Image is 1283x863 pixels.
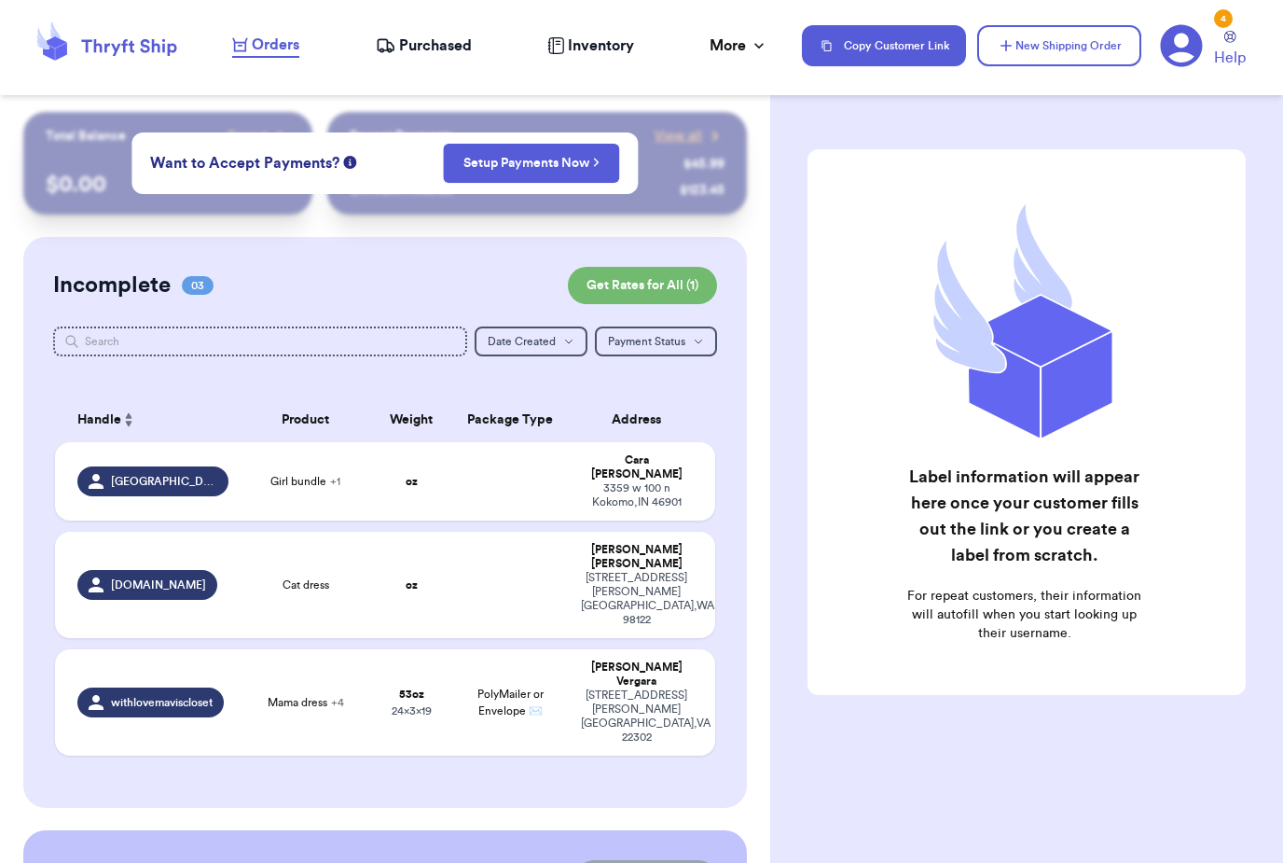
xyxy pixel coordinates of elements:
[570,397,715,442] th: Address
[53,271,171,300] h2: Incomplete
[581,481,693,509] div: 3359 w 100 n Kokomo , IN 46901
[1214,9,1233,28] div: 4
[252,34,299,56] span: Orders
[903,464,1146,568] h2: Label information will appear here once your customer fills out the link or you create a label fr...
[228,127,268,146] span: Payout
[451,397,570,442] th: Package Type
[270,474,340,489] span: Girl bundle
[182,276,214,295] span: 03
[1214,47,1246,69] span: Help
[608,336,685,347] span: Payment Status
[232,34,299,58] a: Orders
[1160,24,1203,67] a: 4
[372,397,451,442] th: Weight
[710,35,768,57] div: More
[1214,31,1246,69] a: Help
[477,689,544,717] span: PolyMailer or Envelope ✉️
[77,411,121,430] span: Handle
[475,327,587,356] button: Date Created
[581,571,693,627] div: [STREET_ADDRESS][PERSON_NAME] [GEOGRAPHIC_DATA] , WA 98122
[568,35,634,57] span: Inventory
[111,578,206,592] span: [DOMAIN_NAME]
[581,689,693,745] div: [STREET_ADDRESS][PERSON_NAME] [GEOGRAPHIC_DATA] , VA 22302
[350,127,453,146] p: Recent Payments
[376,35,472,57] a: Purchased
[150,152,339,174] span: Want to Accept Payments?
[463,154,600,173] a: Setup Payments Now
[53,327,467,356] input: Search
[488,336,556,347] span: Date Created
[111,474,217,489] span: [GEOGRAPHIC_DATA]
[392,705,432,717] span: 24 x 3 x 19
[903,587,1146,643] p: For repeat customers, their information will autofill when you start looking up their username.
[406,476,418,487] strong: oz
[399,689,424,700] strong: 53 oz
[228,127,290,146] a: Payout
[111,695,213,710] span: withlovemaviscloset
[283,578,329,592] span: Cat dress
[240,397,372,442] th: Product
[330,476,340,487] span: + 1
[568,267,717,304] button: Get Rates for All (1)
[680,181,724,200] div: $ 123.45
[547,35,634,57] a: Inventory
[655,127,724,146] a: View all
[655,127,702,146] span: View all
[581,543,693,571] div: [PERSON_NAME] [PERSON_NAME]
[802,25,966,66] button: Copy Customer Link
[406,579,418,591] strong: oz
[977,25,1141,66] button: New Shipping Order
[581,661,693,689] div: [PERSON_NAME] Vergara
[581,453,693,481] div: Cara [PERSON_NAME]
[595,327,717,356] button: Payment Status
[121,409,136,431] button: Sort ascending
[46,170,290,200] p: $ 0.00
[683,155,724,174] div: $ 45.99
[444,144,620,183] button: Setup Payments Now
[46,127,126,146] p: Total Balance
[399,35,472,57] span: Purchased
[331,697,344,708] span: + 4
[268,695,344,710] span: Mama dress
